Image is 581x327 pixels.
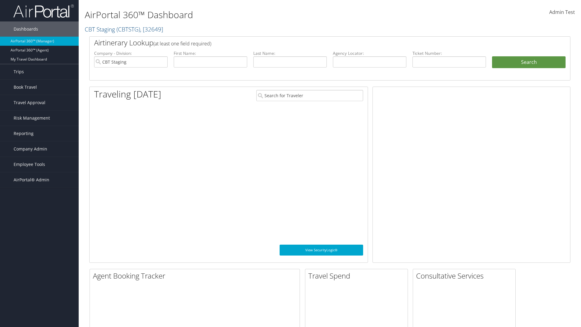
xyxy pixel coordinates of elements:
input: Search for Traveler [256,90,363,101]
span: Company Admin [14,141,47,157]
a: CBT Staging [85,25,163,33]
h1: AirPortal 360™ Dashboard [85,8,412,21]
h2: Consultative Services [416,271,515,281]
span: (at least one field required) [153,40,211,47]
h1: Traveling [DATE] [94,88,161,101]
span: AirPortal® Admin [14,172,49,187]
span: , [ 32649 ] [140,25,163,33]
span: Employee Tools [14,157,45,172]
a: View SecurityLogic® [280,245,363,256]
span: ( CBTSTG ) [117,25,140,33]
span: Reporting [14,126,34,141]
span: Risk Management [14,111,50,126]
label: Company - Division: [94,50,168,56]
h2: Agent Booking Tracker [93,271,300,281]
button: Search [492,56,566,68]
span: Trips [14,64,24,79]
h2: Travel Spend [308,271,408,281]
h2: Airtinerary Lookup [94,38,526,48]
label: Ticket Number: [412,50,486,56]
label: Last Name: [253,50,327,56]
img: airportal-logo.png [13,4,74,18]
a: Admin Test [549,3,575,22]
span: Travel Approval [14,95,45,110]
label: First Name: [174,50,247,56]
span: Dashboards [14,21,38,37]
span: Book Travel [14,80,37,95]
label: Agency Locator: [333,50,406,56]
span: Admin Test [549,9,575,15]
